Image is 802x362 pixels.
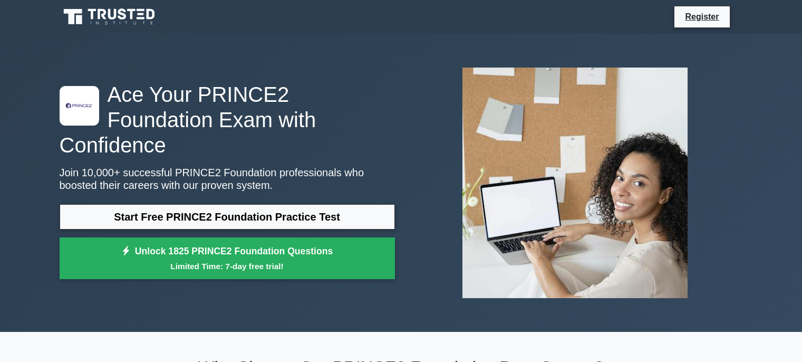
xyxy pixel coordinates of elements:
a: Start Free PRINCE2 Foundation Practice Test [60,204,395,230]
h1: Ace Your PRINCE2 Foundation Exam with Confidence [60,82,395,158]
small: Limited Time: 7-day free trial! [73,260,382,272]
a: Unlock 1825 PRINCE2 Foundation QuestionsLimited Time: 7-day free trial! [60,237,395,280]
p: Join 10,000+ successful PRINCE2 Foundation professionals who boosted their careers with our prove... [60,166,395,192]
a: Register [679,10,725,23]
